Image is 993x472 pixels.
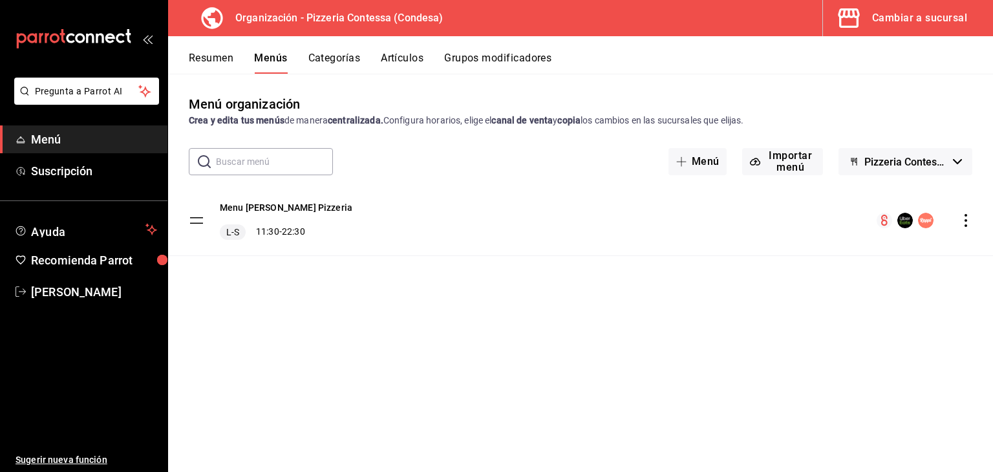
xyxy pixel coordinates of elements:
[491,115,553,125] strong: canal de venta
[189,52,233,74] button: Resumen
[381,52,423,74] button: Artículos
[220,224,352,240] div: 11:30 - 22:30
[216,149,333,175] input: Buscar menú
[225,10,443,26] h3: Organización - Pizzeria Contessa (Condesa)
[31,222,140,237] span: Ayuda
[220,201,352,214] button: Menu [PERSON_NAME] Pizzeria
[16,453,157,467] span: Sugerir nueva función
[142,34,153,44] button: open_drawer_menu
[224,226,242,239] span: L-S
[254,52,287,74] button: Menús
[328,115,383,125] strong: centralizada.
[444,52,551,74] button: Grupos modificadores
[9,94,159,107] a: Pregunta a Parrot AI
[189,213,204,228] button: drag
[668,148,727,175] button: Menú
[31,162,157,180] span: Suscripción
[308,52,361,74] button: Categorías
[189,94,300,114] div: Menú organización
[31,252,157,269] span: Recomienda Parrot
[872,9,967,27] div: Cambiar a sucursal
[14,78,159,105] button: Pregunta a Parrot AI
[189,115,284,125] strong: Crea y edita tus menús
[31,131,157,148] span: Menú
[838,148,972,175] button: Pizzeria Contessa - Borrador
[35,85,139,98] span: Pregunta a Parrot AI
[168,186,993,256] table: menu-maker-table
[959,214,972,227] button: actions
[864,156,948,168] span: Pizzeria Contessa - Borrador
[189,114,972,127] div: de manera Configura horarios, elige el y los cambios en las sucursales que elijas.
[31,283,157,301] span: [PERSON_NAME]
[189,52,993,74] div: navigation tabs
[557,115,581,125] strong: copia
[742,148,823,175] button: Importar menú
